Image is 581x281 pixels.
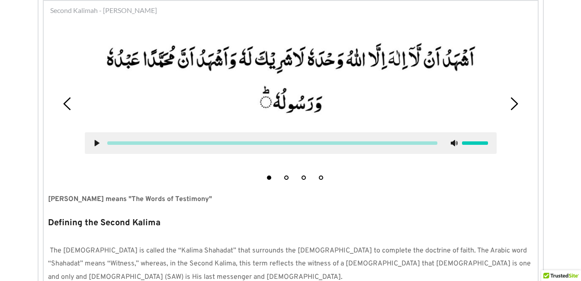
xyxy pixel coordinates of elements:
strong: [PERSON_NAME] means "The Words of Testimony" [48,195,212,204]
button: 3 of 4 [302,176,306,180]
span: Second Kalimah - [PERSON_NAME] [50,5,157,16]
button: 1 of 4 [267,176,271,180]
strong: Defining the Second Kalima [48,217,160,229]
button: 4 of 4 [319,176,323,180]
button: 2 of 4 [284,176,289,180]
